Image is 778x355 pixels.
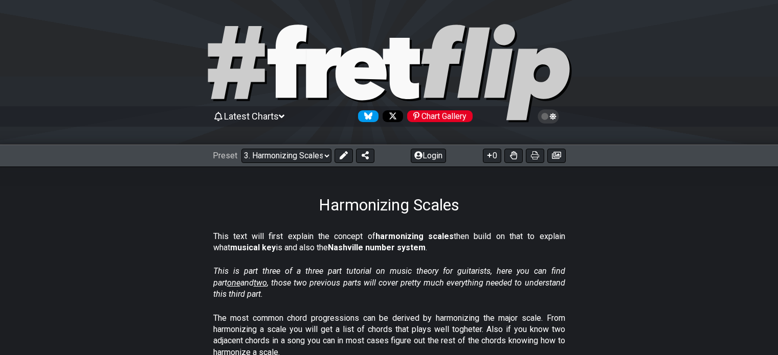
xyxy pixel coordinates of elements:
[227,278,240,288] span: one
[379,110,403,122] a: Follow #fretflip at X
[213,151,237,160] span: Preset
[411,149,446,163] button: Login
[483,149,501,163] button: 0
[213,266,565,299] em: This is part three of a three part tutorial on music theory for guitarists, here you can find par...
[213,231,565,254] p: This text will first explain the concept of then build on that to explain what is and also the .
[407,110,473,122] div: Chart Gallery
[504,149,523,163] button: Toggle Dexterity for all fretkits
[543,112,554,121] span: Toggle light / dark theme
[526,149,544,163] button: Print
[547,149,566,163] button: Create image
[241,149,331,163] select: Preset
[254,278,267,288] span: two
[354,110,379,122] a: Follow #fretflip at Bluesky
[335,149,353,163] button: Edit Preset
[403,110,473,122] a: #fretflip at Pinterest
[328,243,426,252] strong: Nashville number system
[319,195,459,215] h1: Harmonizing Scales
[356,149,374,163] button: Share Preset
[230,243,276,252] strong: musical key
[375,231,454,241] strong: harmonizing scales
[224,111,279,122] span: Latest Charts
